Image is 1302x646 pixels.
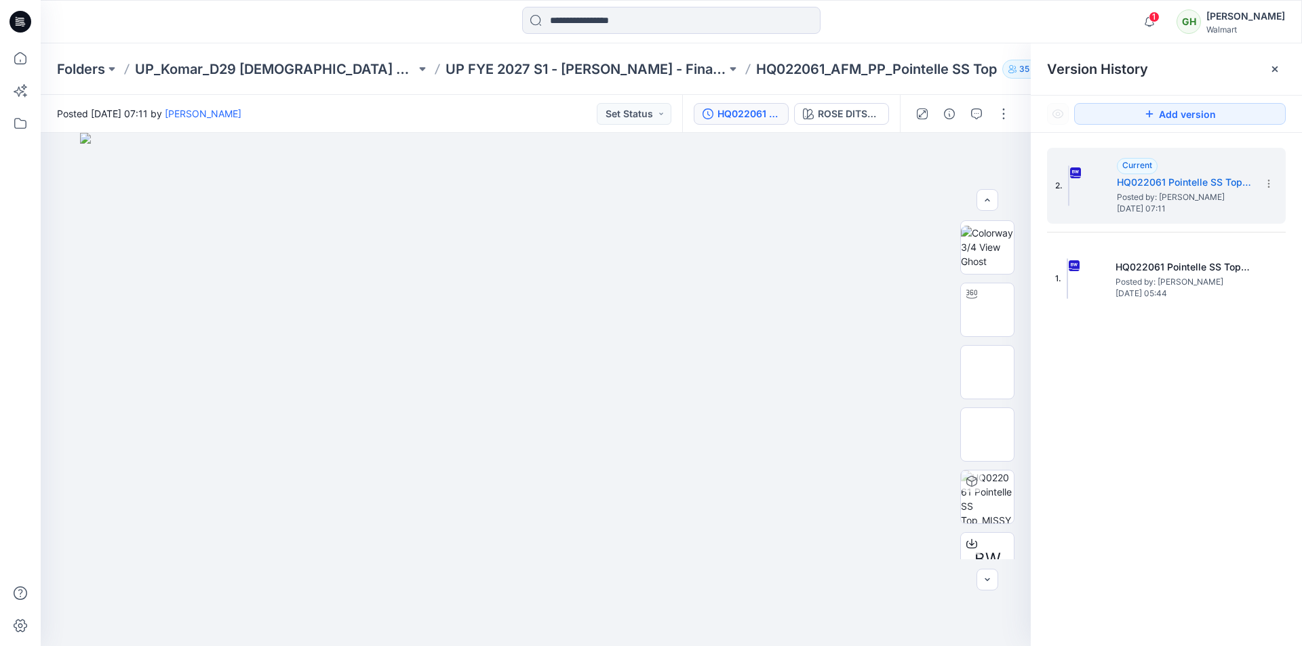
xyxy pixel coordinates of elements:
[1047,61,1148,77] span: Version History
[717,106,780,121] div: HQ022061 Pointelle SS Top_MISSY
[1117,174,1252,190] h5: HQ022061 Pointelle SS Top_MISSY
[1177,9,1201,34] div: GH
[818,106,880,121] div: ROSE DITSY V3 CW9
[1002,60,1046,79] button: 35
[794,103,889,125] button: ROSE DITSY V3 CW9
[1055,272,1061,285] span: 1.
[756,60,997,79] p: HQ022061_AFM_PP_Pointelle SS Top
[1068,165,1069,206] img: HQ022061 Pointelle SS Top_MISSY
[1149,12,1160,22] span: 1
[1116,259,1251,275] h5: HQ022061 Pointelle SS Top_PLUS
[135,60,416,79] a: UP_Komar_D29 [DEMOGRAPHIC_DATA] Sleep
[1269,64,1280,75] button: Close
[1074,103,1286,125] button: Add version
[1019,62,1029,77] p: 35
[1047,103,1069,125] button: Show Hidden Versions
[1117,204,1252,214] span: [DATE] 07:11
[961,470,1014,523] img: HQ022061 Pointelle SS Top_MISSY ROSE DITSY V3 CW9
[80,133,991,646] img: eyJhbGciOiJIUzI1NiIsImtpZCI6IjAiLCJzbHQiOiJzZXMiLCJ0eXAiOiJKV1QifQ.eyJkYXRhIjp7InR5cGUiOiJzdG9yYW...
[1067,258,1068,299] img: HQ022061 Pointelle SS Top_PLUS
[1122,160,1152,170] span: Current
[1116,289,1251,298] span: [DATE] 05:44
[1116,275,1251,289] span: Posted by: Gayan Hettiarachchi
[165,108,241,119] a: [PERSON_NAME]
[939,103,960,125] button: Details
[57,106,241,121] span: Posted [DATE] 07:11 by
[1055,180,1063,192] span: 2.
[1206,8,1285,24] div: [PERSON_NAME]
[1117,190,1252,204] span: Posted by: Gayan Hettiarachchi
[694,103,789,125] button: HQ022061 Pointelle SS Top_MISSY
[961,226,1014,268] img: Colorway 3/4 View Ghost
[1206,24,1285,35] div: Walmart
[446,60,726,79] a: UP FYE 2027 S1 - [PERSON_NAME] - Final Approval Board
[57,60,105,79] a: Folders
[974,547,1001,571] span: BW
